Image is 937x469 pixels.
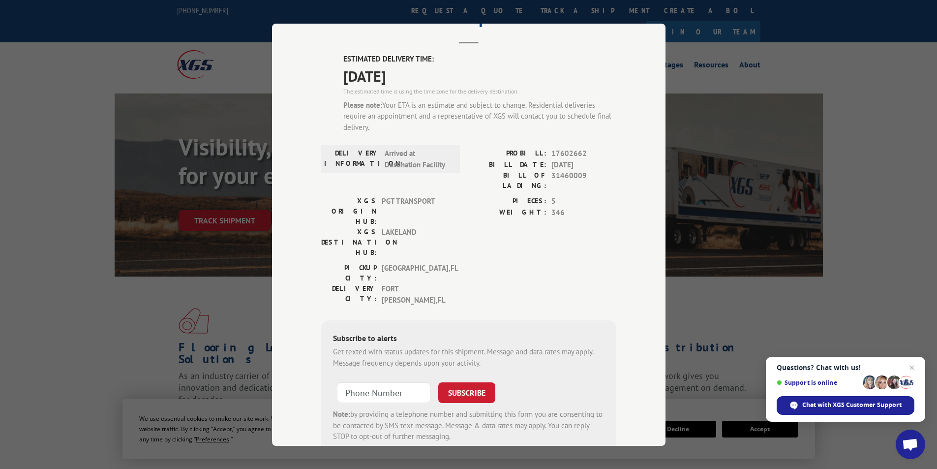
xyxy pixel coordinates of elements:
[802,401,902,409] span: Chat with XGS Customer Support
[324,148,380,170] label: DELIVERY INFORMATION:
[382,196,448,227] span: PGT TRANSPORT
[333,346,605,369] div: Get texted with status updates for this shipment. Message and data rates may apply. Message frequ...
[333,409,605,442] div: by providing a telephone number and submitting this form you are consenting to be contacted by SM...
[906,362,918,374] span: Close chat
[343,64,616,87] span: [DATE]
[321,263,377,283] label: PICKUP CITY:
[321,227,377,258] label: XGS DESTINATION HUB:
[551,148,616,159] span: 17602662
[469,196,546,207] label: PIECES:
[343,87,616,95] div: The estimated time is using the time zone for the delivery destination.
[343,54,616,65] label: ESTIMATED DELIVERY TIME:
[551,196,616,207] span: 5
[343,99,616,133] div: Your ETA is an estimate and subject to change. Residential deliveries require an appointment and ...
[337,382,430,403] input: Phone Number
[469,159,546,170] label: BILL DATE:
[321,10,616,29] h2: Track Shipment
[469,148,546,159] label: PROBILL:
[343,100,382,109] strong: Please note:
[333,409,350,419] strong: Note:
[777,379,859,386] span: Support is online
[385,148,451,170] span: Arrived at Destination Facility
[382,283,448,306] span: FORT [PERSON_NAME] , FL
[333,332,605,346] div: Subscribe to alerts
[469,207,546,218] label: WEIGHT:
[469,170,546,191] label: BILL OF LADING:
[777,364,914,372] span: Questions? Chat with us!
[438,382,495,403] button: SUBSCRIBE
[382,227,448,258] span: LAKELAND
[551,207,616,218] span: 346
[551,159,616,170] span: [DATE]
[382,263,448,283] span: [GEOGRAPHIC_DATA] , FL
[551,170,616,191] span: 31460009
[321,196,377,227] label: XGS ORIGIN HUB:
[896,430,925,459] div: Open chat
[321,283,377,306] label: DELIVERY CITY:
[777,396,914,415] div: Chat with XGS Customer Support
